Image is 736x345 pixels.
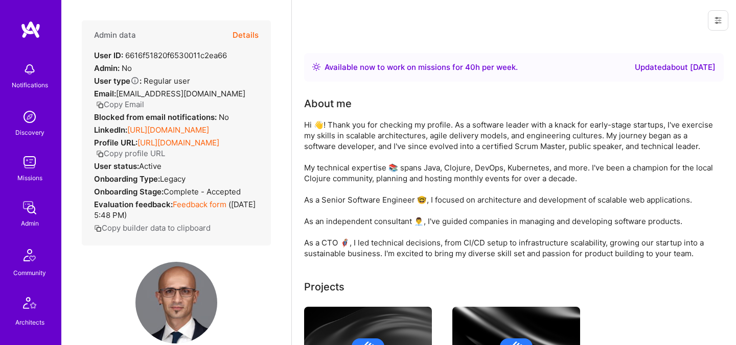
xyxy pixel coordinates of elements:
i: Help [130,76,140,85]
img: Architects [17,292,42,317]
div: About me [304,96,352,111]
span: [EMAIL_ADDRESS][DOMAIN_NAME] [116,89,245,98]
img: bell [19,59,40,80]
img: Community [17,243,42,267]
div: Updated about [DATE] [635,61,716,73]
a: Feedback form [173,200,226,209]
img: logo [20,20,41,39]
div: Missions [17,172,42,183]
span: 40 [465,62,475,72]
div: 6616f51820f6530011c2ea66 [94,50,227,61]
div: Hi 👋! Thank you for checking my profile. As a software leader with a knack for early-stage startu... [304,119,713,259]
img: admin teamwork [19,198,40,218]
strong: Admin: [94,63,120,73]
img: teamwork [19,152,40,172]
div: ( [DATE] 5:48 PM ) [94,199,259,220]
div: Discovery [15,127,44,138]
strong: Onboarding Stage: [94,187,164,196]
i: icon Copy [96,101,104,109]
button: Copy profile URL [96,148,165,159]
button: Copy Email [96,99,144,110]
button: Details [233,20,259,50]
div: No [94,63,132,73]
div: Admin [21,218,39,229]
strong: Email: [94,89,116,98]
strong: Profile URL: [94,138,137,147]
div: Available now to work on missions for h per week . [325,61,518,73]
a: [URL][DOMAIN_NAME] [127,125,209,135]
div: Community [13,267,46,278]
strong: User type : [94,76,142,86]
span: legacy [160,174,186,184]
div: Projects [304,279,344,294]
i: icon Copy [96,150,104,158]
img: User Avatar [135,262,217,343]
strong: User status: [94,161,139,171]
a: [URL][DOMAIN_NAME] [137,138,219,147]
span: Active [139,161,162,171]
strong: Evaluation feedback: [94,200,173,209]
div: No [94,112,229,122]
img: Availability [312,63,320,71]
h4: Admin data [94,31,136,40]
span: Complete - Accepted [164,187,241,196]
strong: Onboarding Type: [94,174,160,184]
strong: LinkedIn: [94,125,127,135]
div: Regular user [94,76,190,86]
strong: Blocked from email notifications: [94,112,219,122]
i: icon Copy [94,225,102,232]
div: Architects [15,317,44,328]
button: Copy builder data to clipboard [94,223,211,233]
div: Notifications [12,80,48,90]
img: discovery [19,107,40,127]
strong: User ID: [94,51,123,60]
